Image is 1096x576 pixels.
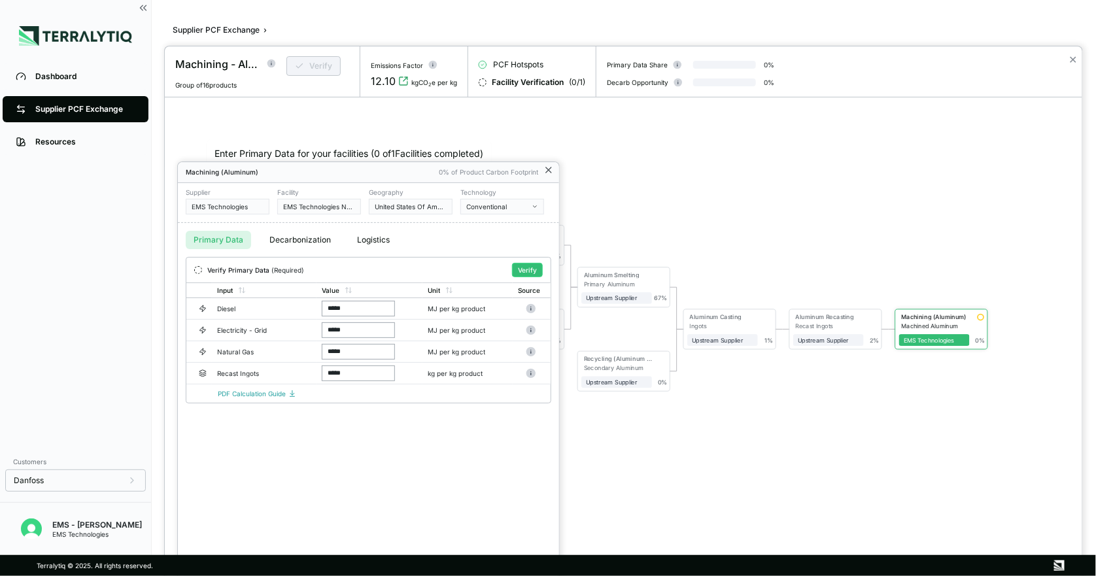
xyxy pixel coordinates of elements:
button: Verify [512,263,543,277]
div: Machining (Aluminum) [186,168,432,176]
button: Conventional [460,199,544,214]
div: kg per kg product [428,369,501,377]
div: Facility [277,188,361,196]
button: Logistics [349,231,398,249]
button: EMS Technologies NA LLC - [GEOGRAPHIC_DATA] [277,199,361,214]
div: MJ per kg product [428,348,501,356]
div: 0% of Product Carbon Footprint [439,168,538,176]
div: RFI tabs [178,223,559,257]
div: Verify Primary Data [207,266,304,274]
button: Primary Data [186,231,251,249]
div: Source [518,286,540,294]
button: Decarbonization [262,231,339,249]
div: Geography [369,188,453,196]
div: Diesel [217,305,301,313]
button: United States Of America [369,199,453,214]
div: Electricity - Grid [217,326,301,334]
div: MJ per kg product [428,326,501,334]
div: EMS Technologies NA LLC - [GEOGRAPHIC_DATA] [283,203,355,211]
div: Conventional [466,203,529,211]
div: Technology [460,188,544,196]
div: Natural Gas [217,348,301,356]
div: Input [217,286,233,294]
button: EMS Technologies [186,199,269,214]
span: (Required) [271,266,304,274]
div: United States Of America [375,203,447,211]
div: Recast Ingots [217,369,301,377]
div: MJ per kg product [428,305,501,313]
div: EMS Technologies [192,203,264,211]
a: PDF Calculation Guide [218,390,296,398]
div: Unit [428,286,440,294]
div: Value [322,286,339,294]
div: Supplier [186,188,269,196]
